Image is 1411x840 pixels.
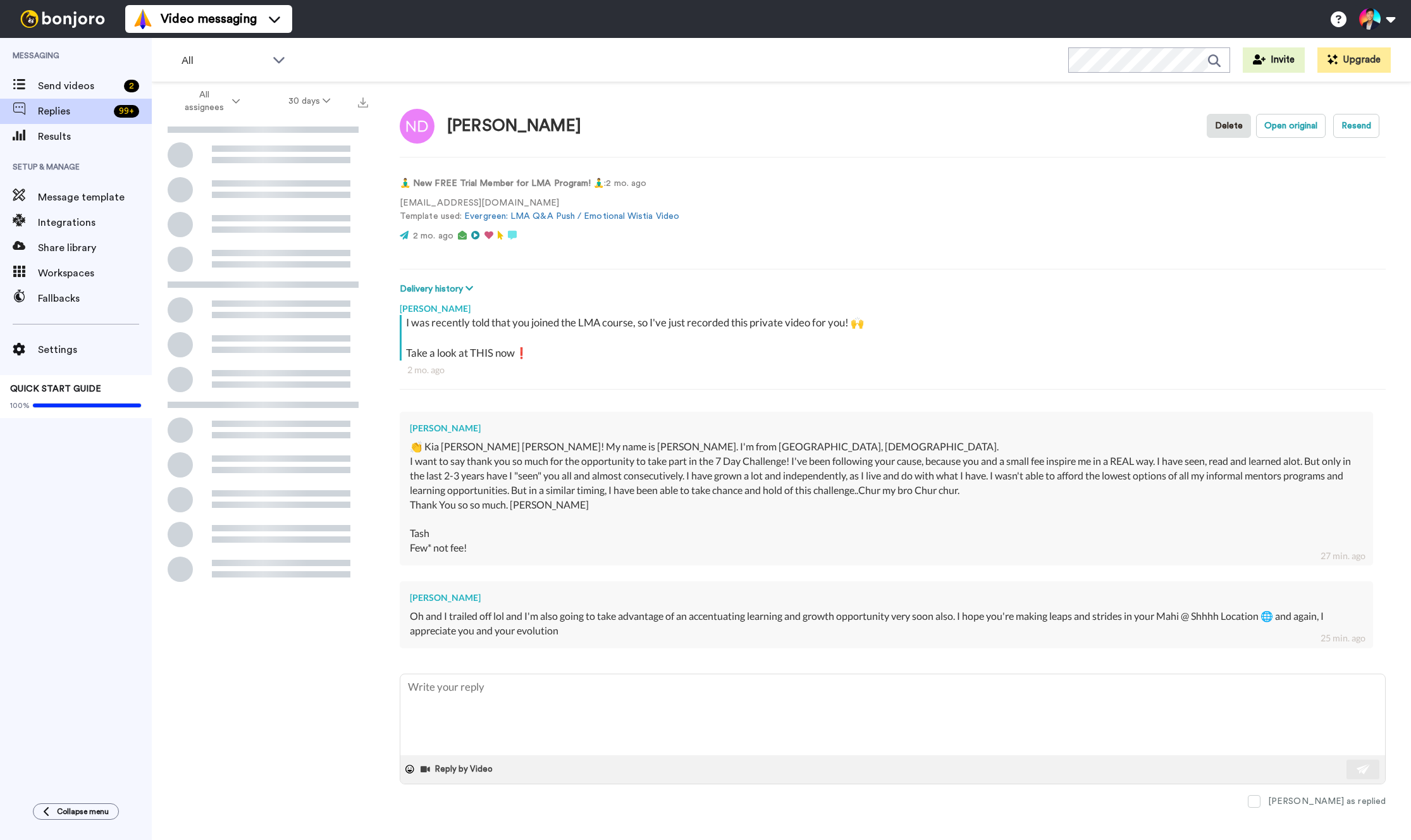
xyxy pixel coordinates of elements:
button: 30 days [264,90,355,113]
span: Share library [38,240,152,256]
span: All assignees [178,89,230,114]
img: export.svg [358,97,368,108]
div: 27 min. ago [1321,550,1365,562]
button: All assignees [154,83,264,119]
a: Evergreen: LMA Q&A Push / Emotional Wistia Video [464,212,679,221]
div: I was recently told that you joined the LMA course, so I've just recorded this private video for ... [406,315,1383,361]
div: 2 mo. ago [407,364,1378,376]
button: Open original [1256,114,1326,138]
div: [PERSON_NAME] [400,296,1386,315]
div: Few* not fee! [410,541,1363,555]
span: Replies [38,104,109,119]
span: Video messaging [161,10,257,28]
button: Collapse menu [33,803,119,820]
p: [EMAIL_ADDRESS][DOMAIN_NAME] Template used: [400,197,679,223]
span: Integrations [38,215,152,230]
div: [PERSON_NAME] [410,591,1363,604]
div: [PERSON_NAME] [410,422,1363,435]
span: 100% [10,400,30,411]
div: 👏 Kia [PERSON_NAME] [PERSON_NAME]! My name is [PERSON_NAME]. I'm from [GEOGRAPHIC_DATA], [DEMOGRA... [410,440,1363,541]
div: Oh and I trailed off lol and I'm also going to take advantage of an accentuating learning and gro... [410,609,1363,638]
button: Resend [1333,114,1379,138]
button: Export all results that match these filters now. [354,92,372,111]
img: bj-logo-header-white.svg [15,10,110,28]
button: Upgrade [1317,47,1391,73]
div: 99 + [114,105,139,118]
span: Settings [38,342,152,357]
span: Collapse menu [57,806,109,817]
button: Reply by Video [419,760,496,779]
span: QUICK START GUIDE [10,385,101,393]
img: vm-color.svg [133,9,153,29]
div: 25 min. ago [1321,632,1365,645]
strong: 🧘‍♂️ New FREE Trial Member for LMA Program! 🧘‍♂️ [400,179,604,188]
div: [PERSON_NAME] as replied [1268,795,1386,808]
img: send-white.svg [1357,764,1371,774]
span: Send videos [38,78,119,94]
span: Workspaces [38,266,152,281]
span: 2 mo. ago [413,232,453,240]
button: Delete [1207,114,1251,138]
span: Fallbacks [38,291,152,306]
span: Results [38,129,152,144]
button: Invite [1243,47,1305,73]
span: All [182,53,266,68]
button: Delivery history [400,282,477,296]
div: 2 [124,80,139,92]
div: [PERSON_NAME] [447,117,581,135]
img: Image of Natasha Dewes [400,109,434,144]
p: : 2 mo. ago [400,177,679,190]
span: Message template [38,190,152,205]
